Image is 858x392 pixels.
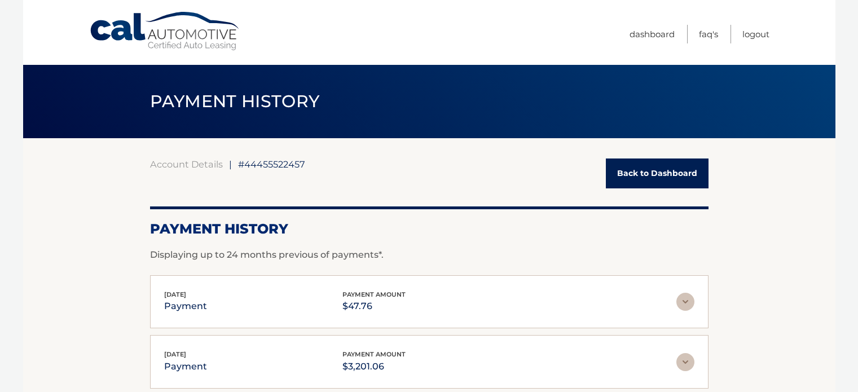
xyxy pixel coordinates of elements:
[342,350,406,358] span: payment amount
[150,158,223,170] a: Account Details
[342,359,406,375] p: $3,201.06
[238,158,305,170] span: #44455522457
[229,158,232,170] span: |
[164,350,186,358] span: [DATE]
[150,91,320,112] span: PAYMENT HISTORY
[164,298,207,314] p: payment
[676,293,694,311] img: accordion-rest.svg
[676,353,694,371] img: accordion-rest.svg
[606,158,709,188] a: Back to Dashboard
[699,25,718,43] a: FAQ's
[89,11,241,51] a: Cal Automotive
[150,221,709,237] h2: Payment History
[742,25,769,43] a: Logout
[630,25,675,43] a: Dashboard
[164,359,207,375] p: payment
[164,290,186,298] span: [DATE]
[342,290,406,298] span: payment amount
[342,298,406,314] p: $47.76
[150,248,709,262] p: Displaying up to 24 months previous of payments*.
